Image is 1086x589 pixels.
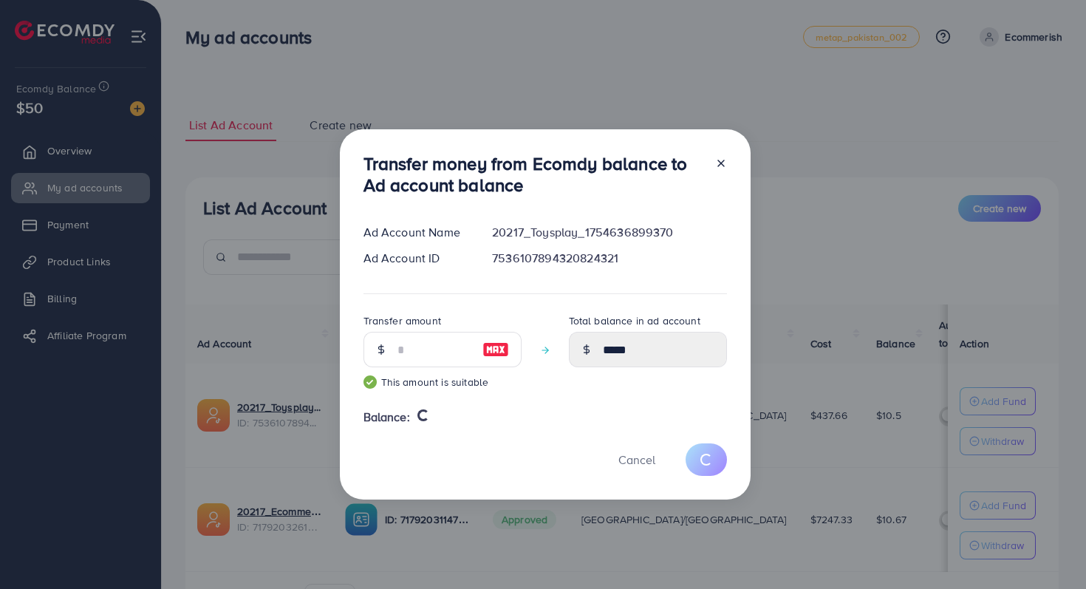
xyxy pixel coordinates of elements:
[600,443,674,475] button: Cancel
[480,250,738,267] div: 7536107894320824321
[363,313,441,328] label: Transfer amount
[352,224,481,241] div: Ad Account Name
[482,341,509,358] img: image
[363,375,377,389] img: guide
[480,224,738,241] div: 20217_Toysplay_1754636899370
[363,153,703,196] h3: Transfer money from Ecomdy balance to Ad account balance
[618,452,655,468] span: Cancel
[1023,522,1075,578] iframe: Chat
[363,409,410,426] span: Balance:
[569,313,700,328] label: Total balance in ad account
[363,375,522,389] small: This amount is suitable
[352,250,481,267] div: Ad Account ID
